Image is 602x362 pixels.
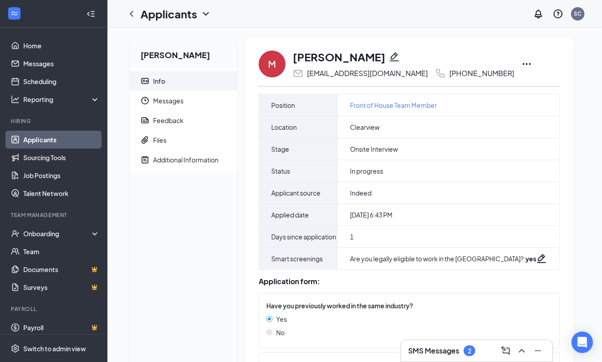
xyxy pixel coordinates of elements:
a: Talent Network [23,184,100,202]
button: ComposeMessage [499,344,513,358]
div: Payroll [11,305,98,313]
div: Open Intercom Messenger [572,332,593,353]
a: Messages [23,55,100,72]
svg: Settings [11,344,20,353]
a: ContactCardInfo [130,71,237,91]
svg: UserCheck [11,229,20,238]
div: SC [574,10,582,17]
div: Files [153,136,167,145]
span: Messages [153,91,230,111]
span: Yes [276,314,287,324]
a: Front of House Team Member [350,100,437,110]
a: ReportFeedback [130,111,237,130]
span: Clearview [350,123,380,132]
h1: Applicants [141,6,197,21]
svg: ChevronUp [517,345,527,356]
svg: QuestionInfo [553,9,564,19]
span: [DATE] 6:43 PM [350,210,393,219]
span: Indeed [350,188,371,197]
div: Feedback [153,116,184,125]
svg: Email [293,68,303,79]
div: Reporting [23,95,100,104]
a: DocumentsCrown [23,260,100,278]
a: NoteActiveAdditional Information [130,150,237,170]
a: Home [23,37,100,55]
div: Additional Information [153,155,218,164]
div: Team Management [11,211,98,219]
div: Hiring [11,117,98,125]
a: Team [23,243,100,260]
svg: Pencil [389,51,400,62]
svg: Report [141,116,149,125]
svg: ChevronLeft [126,9,137,19]
a: Job Postings [23,166,100,184]
svg: Pencil [536,253,547,264]
span: Smart screenings [271,253,323,264]
a: PayrollCrown [23,319,100,336]
span: In progress [350,166,383,175]
span: Days since application [271,231,336,242]
svg: Minimize [533,345,543,356]
div: [EMAIL_ADDRESS][DOMAIN_NAME] [307,69,428,78]
svg: WorkstreamLogo [10,9,19,18]
a: Applicants [23,131,100,149]
a: SurveysCrown [23,278,100,296]
a: Scheduling [23,72,100,90]
div: M [269,58,276,70]
div: Info [153,77,165,85]
span: Onsite Interview [350,145,398,153]
div: Are you legally eligible to work in the [GEOGRAPHIC_DATA]? : [350,254,536,263]
span: Applicant source [271,187,320,198]
svg: Ellipses [521,59,532,69]
svg: Paperclip [141,136,149,145]
span: No [276,328,285,337]
div: [PHONE_NUMBER] [449,69,514,78]
span: Status [271,166,290,176]
div: 2 [468,347,471,355]
div: Onboarding [23,229,92,238]
strong: yes [525,255,536,263]
span: Have you previously worked in the same industry? [266,301,413,311]
svg: Analysis [11,95,20,104]
span: Position [271,100,295,111]
svg: Clock [141,96,149,105]
svg: Collapse [86,9,95,18]
svg: NoteActive [141,155,149,164]
span: Applied date [271,209,309,220]
h2: [PERSON_NAME] [130,38,237,68]
svg: ChevronDown [201,9,211,19]
svg: Phone [435,68,446,79]
svg: Notifications [533,9,544,19]
span: 1 [350,232,354,241]
a: Sourcing Tools [23,149,100,166]
svg: ComposeMessage [500,345,511,356]
a: PaperclipFiles [130,130,237,150]
button: Minimize [531,344,545,358]
h1: [PERSON_NAME] [293,49,385,64]
h3: SMS Messages [408,346,459,356]
span: Location [271,122,297,132]
div: Application form: [259,277,560,286]
div: Switch to admin view [23,344,86,353]
button: ChevronUp [515,344,529,358]
svg: ContactCard [141,77,149,85]
a: ClockMessages [130,91,237,111]
span: Stage [271,144,289,154]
